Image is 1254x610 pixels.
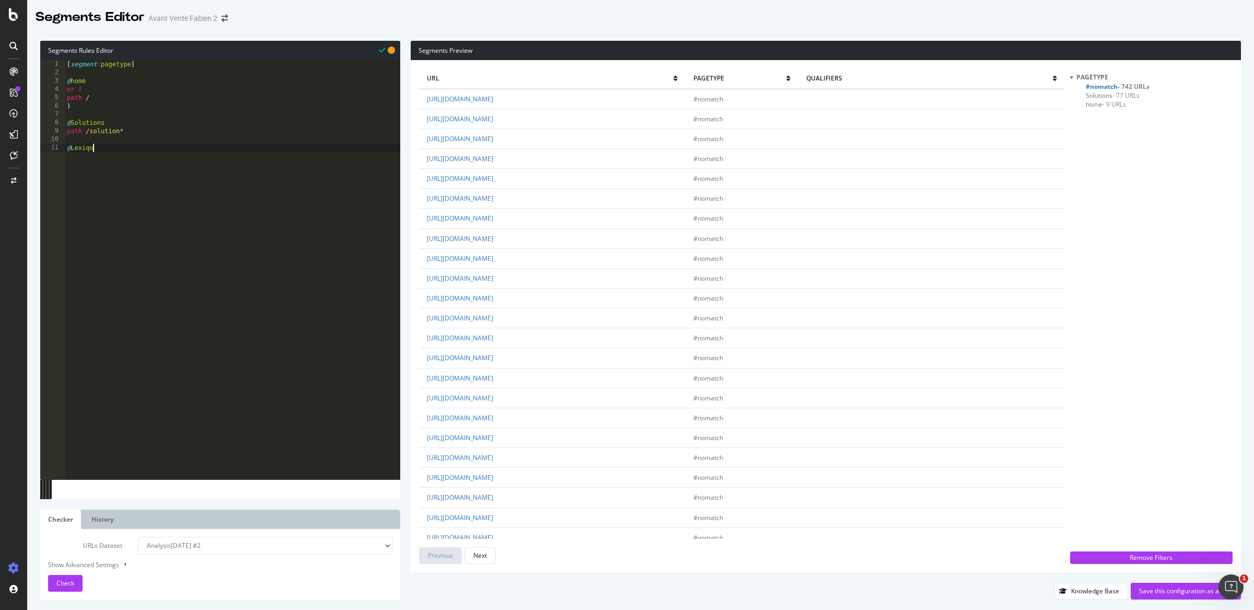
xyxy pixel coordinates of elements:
div: Avant Vente Fabien 2 [148,13,217,24]
span: #nomatch [693,473,723,482]
a: [URL][DOMAIN_NAME] [427,493,493,502]
span: #nomatch [693,413,723,422]
span: Click to filter pagetype on Solutions [1086,91,1140,100]
span: Click to filter pagetype on #nomatch [1086,82,1149,91]
div: 1 [40,60,65,68]
a: [URL][DOMAIN_NAME] [427,473,493,482]
div: arrow-right-arrow-left [222,15,228,22]
div: Next [473,551,487,560]
div: 7 [40,110,65,119]
span: #nomatch [693,234,723,243]
div: 6 [40,102,65,110]
div: Segments Editor [36,8,144,26]
a: [URL][DOMAIN_NAME] [427,533,493,542]
span: #nomatch [693,174,723,183]
span: qualifiers [806,74,1053,83]
a: [URL][DOMAIN_NAME] [427,134,493,143]
div: 10 [40,135,65,144]
a: [URL][DOMAIN_NAME] [427,214,493,223]
div: 3 [40,77,65,85]
a: [URL][DOMAIN_NAME] [427,353,493,362]
div: Save this configuration as active [1139,586,1233,595]
a: [URL][DOMAIN_NAME] [427,513,493,522]
a: [URL][DOMAIN_NAME] [427,374,493,383]
button: Next [465,547,496,564]
span: #nomatch [693,353,723,362]
span: #nomatch [693,533,723,542]
span: #nomatch [693,114,723,123]
div: 2 [40,68,65,77]
a: [URL][DOMAIN_NAME] [427,174,493,183]
div: Previous [428,551,453,560]
span: #nomatch [693,314,723,323]
span: #nomatch [693,513,723,522]
a: [URL][DOMAIN_NAME] [427,194,493,203]
span: #nomatch [693,374,723,383]
a: [URL][DOMAIN_NAME] [427,453,493,462]
span: pagetype [693,74,786,83]
div: Segments Rules Editor [40,41,400,60]
div: 4 [40,85,65,94]
a: [URL][DOMAIN_NAME] [427,294,493,303]
span: #nomatch [693,433,723,442]
div: Segments Preview [411,41,1241,60]
div: Show Advanced Settings [40,560,385,570]
span: Click to filter pagetype on home [1086,100,1126,109]
a: [URL][DOMAIN_NAME] [427,433,493,442]
div: 5 [40,94,65,102]
button: Knowledge Base [1054,583,1128,600]
a: [URL][DOMAIN_NAME] [427,314,493,323]
button: Previous [419,547,462,564]
a: [URL][DOMAIN_NAME] [427,333,493,342]
div: 8 [40,119,65,127]
a: Knowledge Base [1054,586,1128,595]
span: Syntax is valid [379,45,385,55]
span: - 9 URLs [1102,100,1126,109]
span: #nomatch [693,453,723,462]
a: [URL][DOMAIN_NAME] [427,114,493,123]
iframe: Intercom live chat [1218,574,1244,600]
span: #nomatch [693,214,723,223]
a: [URL][DOMAIN_NAME] [427,394,493,402]
button: Remove Filters [1070,551,1233,564]
span: #nomatch [693,95,723,103]
span: url [427,74,674,83]
span: pagetype [1076,73,1108,82]
a: [URL][DOMAIN_NAME] [427,254,493,263]
span: - 77 URLs [1112,91,1140,100]
span: #nomatch [693,294,723,303]
a: [URL][DOMAIN_NAME] [427,274,493,283]
span: #nomatch [693,493,723,502]
a: History [84,510,122,529]
div: Remove Filters [1076,553,1226,562]
span: - 742 URLs [1118,82,1149,91]
div: 9 [40,127,65,135]
span: You have unsaved modifications [388,45,395,55]
div: 11 [40,144,65,152]
span: #nomatch [693,394,723,402]
span: 1 [1240,574,1248,583]
span: #nomatch [693,154,723,163]
span: Check [56,579,74,588]
a: Checker [40,510,81,529]
a: [URL][DOMAIN_NAME] [427,234,493,243]
a: [URL][DOMAIN_NAME] [427,95,493,103]
span: #nomatch [693,274,723,283]
a: [URL][DOMAIN_NAME] [427,413,493,422]
span: #nomatch [693,333,723,342]
label: URLs Dataset [40,537,130,555]
a: [URL][DOMAIN_NAME] [427,154,493,163]
button: Check [48,575,83,592]
button: Save this configuration as active [1131,583,1241,600]
div: Knowledge Base [1071,586,1119,595]
span: #nomatch [693,194,723,203]
span: #nomatch [693,254,723,263]
span: #nomatch [693,134,723,143]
